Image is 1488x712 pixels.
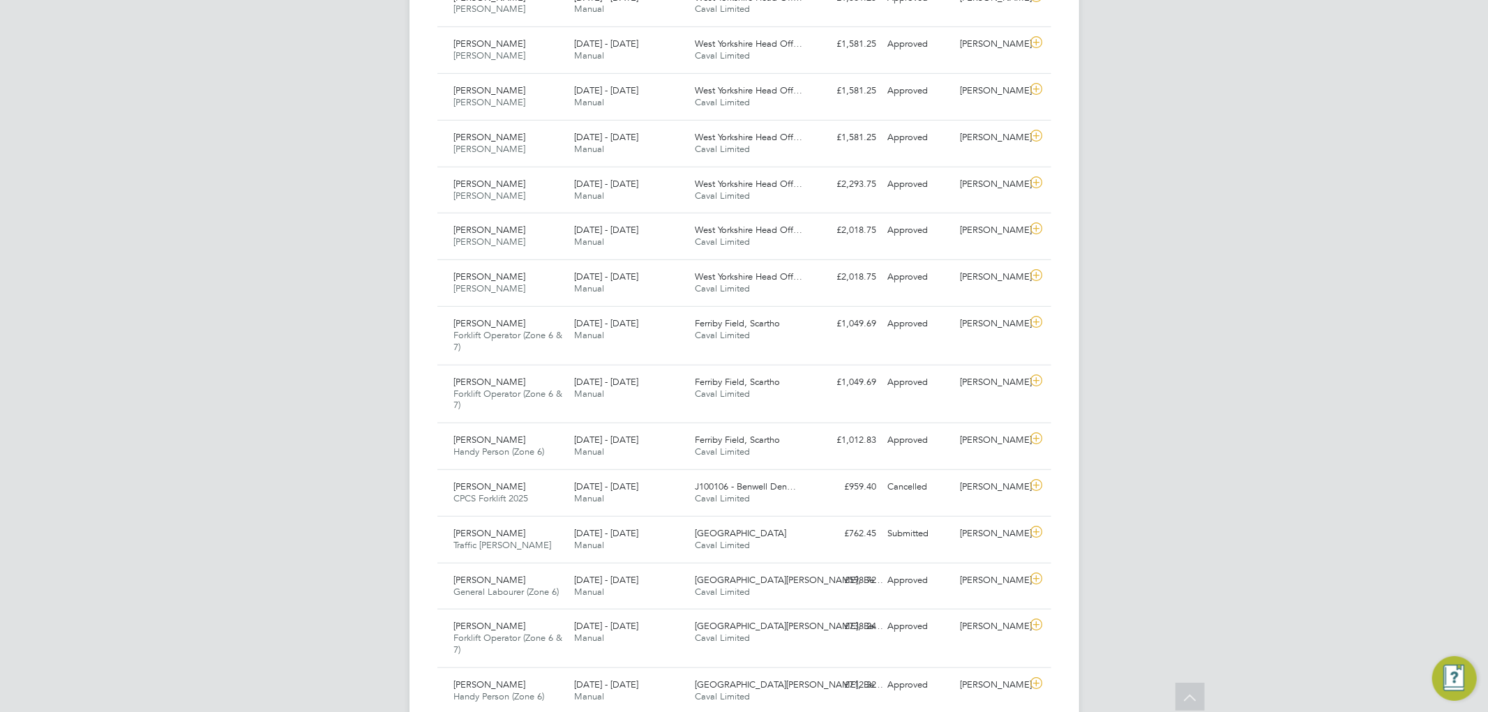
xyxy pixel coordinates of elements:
[454,586,559,598] span: General Labourer (Zone 6)
[574,446,604,457] span: Manual
[695,690,750,702] span: Caval Limited
[810,79,882,103] div: £1,581.25
[954,522,1027,545] div: [PERSON_NAME]
[882,126,955,149] div: Approved
[695,50,750,61] span: Caval Limited
[574,632,604,644] span: Manual
[695,131,802,143] span: West Yorkshire Head Off…
[954,674,1027,697] div: [PERSON_NAME]
[695,282,750,294] span: Caval Limited
[882,476,955,499] div: Cancelled
[695,376,780,388] span: Ferriby Field, Scartho
[454,446,545,457] span: Handy Person (Zone 6)
[454,282,526,294] span: [PERSON_NAME]
[954,126,1027,149] div: [PERSON_NAME]
[454,620,526,632] span: [PERSON_NAME]
[695,480,796,492] span: J100106 - Benwell Den…
[454,539,552,551] span: Traffic [PERSON_NAME]
[695,3,750,15] span: Caval Limited
[882,79,955,103] div: Approved
[574,492,604,504] span: Manual
[954,312,1027,335] div: [PERSON_NAME]
[574,282,604,294] span: Manual
[810,569,882,592] div: £598.72
[454,271,526,282] span: [PERSON_NAME]
[882,33,955,56] div: Approved
[695,190,750,202] span: Caval Limited
[882,312,955,335] div: Approved
[695,38,802,50] span: West Yorkshire Head Off…
[810,371,882,394] div: £1,049.69
[695,271,802,282] span: West Yorkshire Head Off…
[810,33,882,56] div: £1,581.25
[574,224,638,236] span: [DATE] - [DATE]
[695,446,750,457] span: Caval Limited
[954,371,1027,394] div: [PERSON_NAME]
[695,632,750,644] span: Caval Limited
[454,3,526,15] span: [PERSON_NAME]
[882,429,955,452] div: Approved
[574,96,604,108] span: Manual
[695,224,802,236] span: West Yorkshire Head Off…
[574,317,638,329] span: [DATE] - [DATE]
[695,539,750,551] span: Caval Limited
[954,79,1027,103] div: [PERSON_NAME]
[454,178,526,190] span: [PERSON_NAME]
[574,190,604,202] span: Manual
[574,236,604,248] span: Manual
[695,586,750,598] span: Caval Limited
[954,476,1027,499] div: [PERSON_NAME]
[574,434,638,446] span: [DATE] - [DATE]
[454,190,526,202] span: [PERSON_NAME]
[882,569,955,592] div: Approved
[695,492,750,504] span: Caval Limited
[882,266,955,289] div: Approved
[882,674,955,697] div: Approved
[574,376,638,388] span: [DATE] - [DATE]
[882,615,955,638] div: Approved
[695,317,780,329] span: Ferriby Field, Scartho
[574,388,604,400] span: Manual
[954,266,1027,289] div: [PERSON_NAME]
[810,219,882,242] div: £2,018.75
[454,434,526,446] span: [PERSON_NAME]
[574,586,604,598] span: Manual
[695,620,883,632] span: [GEOGRAPHIC_DATA][PERSON_NAME], Be…
[454,527,526,539] span: [PERSON_NAME]
[695,236,750,248] span: Caval Limited
[454,131,526,143] span: [PERSON_NAME]
[574,84,638,96] span: [DATE] - [DATE]
[454,84,526,96] span: [PERSON_NAME]
[954,33,1027,56] div: [PERSON_NAME]
[882,219,955,242] div: Approved
[810,173,882,196] div: £2,293.75
[454,492,529,504] span: CPCS Forklift 2025
[454,480,526,492] span: [PERSON_NAME]
[574,527,638,539] span: [DATE] - [DATE]
[954,219,1027,242] div: [PERSON_NAME]
[454,376,526,388] span: [PERSON_NAME]
[574,178,638,190] span: [DATE] - [DATE]
[954,615,1027,638] div: [PERSON_NAME]
[882,173,955,196] div: Approved
[695,178,802,190] span: West Yorkshire Head Off…
[810,522,882,545] div: £762.45
[574,38,638,50] span: [DATE] - [DATE]
[695,329,750,341] span: Caval Limited
[954,173,1027,196] div: [PERSON_NAME]
[810,615,882,638] div: £738.24
[954,569,1027,592] div: [PERSON_NAME]
[810,674,882,697] div: £712.32
[954,429,1027,452] div: [PERSON_NAME]
[695,527,786,539] span: [GEOGRAPHIC_DATA]
[574,271,638,282] span: [DATE] - [DATE]
[695,434,780,446] span: Ferriby Field, Scartho
[810,126,882,149] div: £1,581.25
[574,329,604,341] span: Manual
[454,38,526,50] span: [PERSON_NAME]
[574,131,638,143] span: [DATE] - [DATE]
[574,3,604,15] span: Manual
[574,574,638,586] span: [DATE] - [DATE]
[810,266,882,289] div: £2,018.75
[695,96,750,108] span: Caval Limited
